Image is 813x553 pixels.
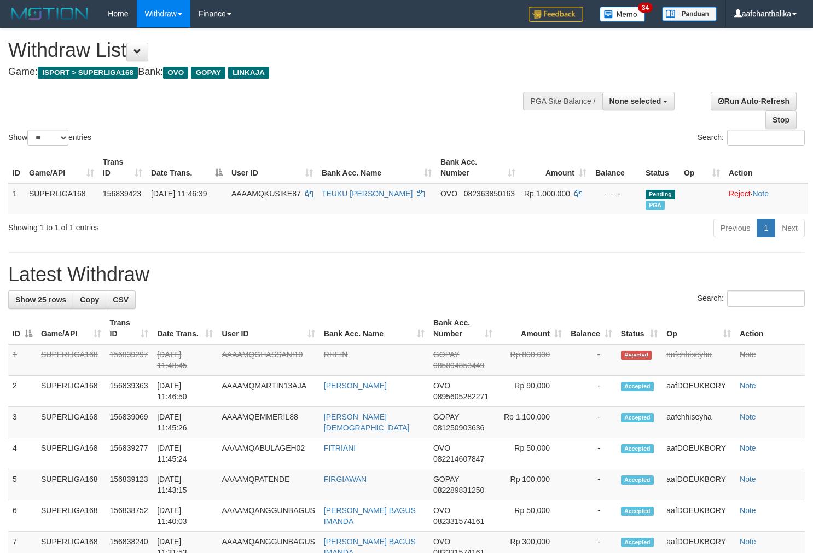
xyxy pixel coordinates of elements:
[320,313,429,344] th: Bank Acc. Name: activate to sort column ascending
[324,506,416,526] a: [PERSON_NAME] BAGUS IMANDA
[740,475,756,484] a: Note
[662,500,735,532] td: aafDOEUKBORY
[646,201,665,210] span: Marked by aafchhiseyha
[228,67,269,79] span: LINKAJA
[497,313,566,344] th: Amount: activate to sort column ascending
[600,7,646,22] img: Button%20Memo.svg
[153,313,217,344] th: Date Trans.: activate to sort column ascending
[727,130,805,146] input: Search:
[752,189,769,198] a: Note
[775,219,805,237] a: Next
[591,152,641,183] th: Balance
[8,500,37,532] td: 6
[8,152,25,183] th: ID
[724,183,808,214] td: ·
[8,130,91,146] label: Show entries
[317,152,436,183] th: Bank Acc. Name: activate to sort column ascending
[740,381,756,390] a: Note
[8,5,91,22] img: MOTION_logo.png
[433,361,484,370] span: Copy 085894853449 to clipboard
[757,219,775,237] a: 1
[73,290,106,309] a: Copy
[436,152,520,183] th: Bank Acc. Number: activate to sort column ascending
[8,290,73,309] a: Show 25 rows
[698,290,805,307] label: Search:
[662,469,735,500] td: aafDOEUKBORY
[8,438,37,469] td: 4
[433,423,484,432] span: Copy 081250903636 to clipboard
[727,290,805,307] input: Search:
[433,444,450,452] span: OVO
[217,344,319,376] td: AAAAMQGHASSANI10
[106,407,153,438] td: 156839069
[8,67,531,78] h4: Game: Bank:
[153,344,217,376] td: [DATE] 11:48:45
[566,438,617,469] td: -
[324,350,348,359] a: RHEIN
[153,500,217,532] td: [DATE] 11:40:03
[621,444,654,453] span: Accepted
[37,313,106,344] th: Game/API: activate to sort column ascending
[37,407,106,438] td: SUPERLIGA168
[147,152,227,183] th: Date Trans.: activate to sort column descending
[609,97,661,106] span: None selected
[433,475,459,484] span: GOPAY
[566,500,617,532] td: -
[8,469,37,500] td: 5
[217,313,319,344] th: User ID: activate to sort column ascending
[433,517,484,526] span: Copy 082331574161 to clipboard
[735,313,805,344] th: Action
[217,376,319,407] td: AAAAMQMARTIN13AJA
[433,537,450,546] span: OVO
[98,152,147,183] th: Trans ID: activate to sort column ascending
[765,110,797,129] a: Stop
[497,344,566,376] td: Rp 800,000
[106,313,153,344] th: Trans ID: activate to sort column ascending
[433,486,484,494] span: Copy 082289831250 to clipboard
[106,438,153,469] td: 156839277
[8,39,531,61] h1: Withdraw List
[662,376,735,407] td: aafDOEUKBORY
[433,392,489,401] span: Copy 0895605282271 to clipboard
[433,455,484,463] span: Copy 082214607847 to clipboard
[566,407,617,438] td: -
[322,189,413,198] a: TEUKU [PERSON_NAME]
[464,189,515,198] span: Copy 082363850163 to clipboard
[662,407,735,438] td: aafchhiseyha
[151,189,207,198] span: [DATE] 11:46:39
[595,188,637,199] div: - - -
[153,469,217,500] td: [DATE] 11:43:15
[662,313,735,344] th: Op: activate to sort column ascending
[231,189,301,198] span: AAAAMQKUSIKE87
[698,130,805,146] label: Search:
[497,500,566,532] td: Rp 50,000
[740,506,756,515] a: Note
[153,438,217,469] td: [DATE] 11:45:24
[153,376,217,407] td: [DATE] 11:46:50
[529,7,583,22] img: Feedback.jpg
[217,469,319,500] td: AAAAMQPATENDE
[523,92,602,110] div: PGA Site Balance /
[217,438,319,469] td: AAAAMQABULAGEH02
[566,376,617,407] td: -
[27,130,68,146] select: Showentries
[103,189,141,198] span: 156839423
[520,152,591,183] th: Amount: activate to sort column ascending
[25,183,98,214] td: SUPERLIGA168
[621,538,654,547] span: Accepted
[621,475,654,485] span: Accepted
[191,67,225,79] span: GOPAY
[566,469,617,500] td: -
[497,407,566,438] td: Rp 1,100,000
[621,382,654,391] span: Accepted
[740,537,756,546] a: Note
[324,444,356,452] a: FITRIANI
[729,189,751,198] a: Reject
[106,344,153,376] td: 156839297
[711,92,797,110] a: Run Auto-Refresh
[37,469,106,500] td: SUPERLIGA168
[106,376,153,407] td: 156839363
[8,313,37,344] th: ID: activate to sort column descending
[621,507,654,516] span: Accepted
[8,344,37,376] td: 1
